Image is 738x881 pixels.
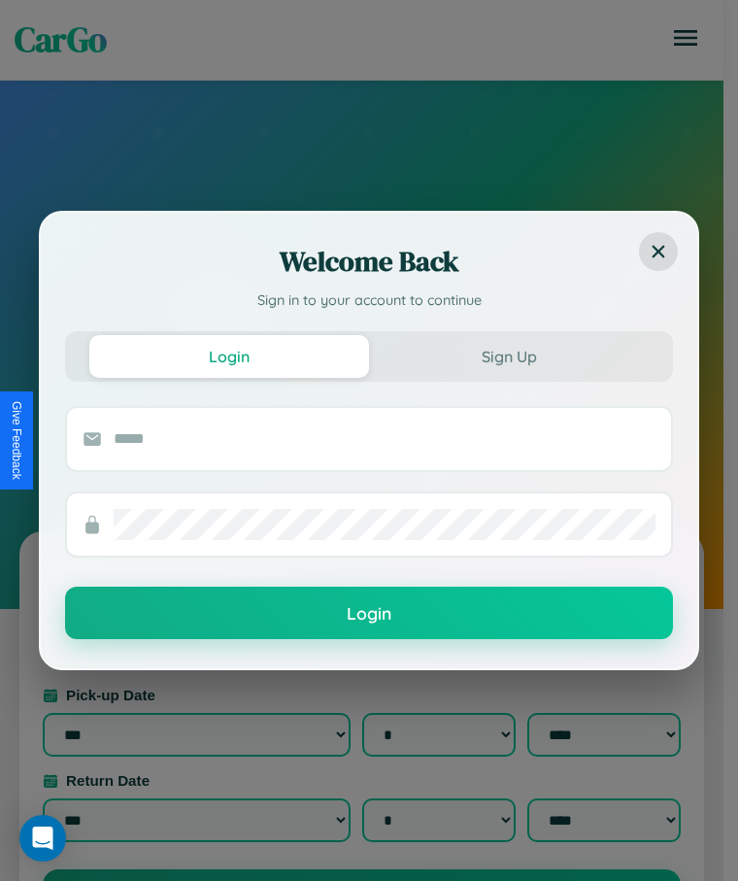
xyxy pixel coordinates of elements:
button: Login [89,335,369,378]
button: Sign Up [369,335,649,378]
button: Login [65,587,673,639]
p: Sign in to your account to continue [65,290,673,312]
div: Give Feedback [10,401,23,480]
div: Open Intercom Messenger [19,815,66,862]
h2: Welcome Back [65,242,673,281]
